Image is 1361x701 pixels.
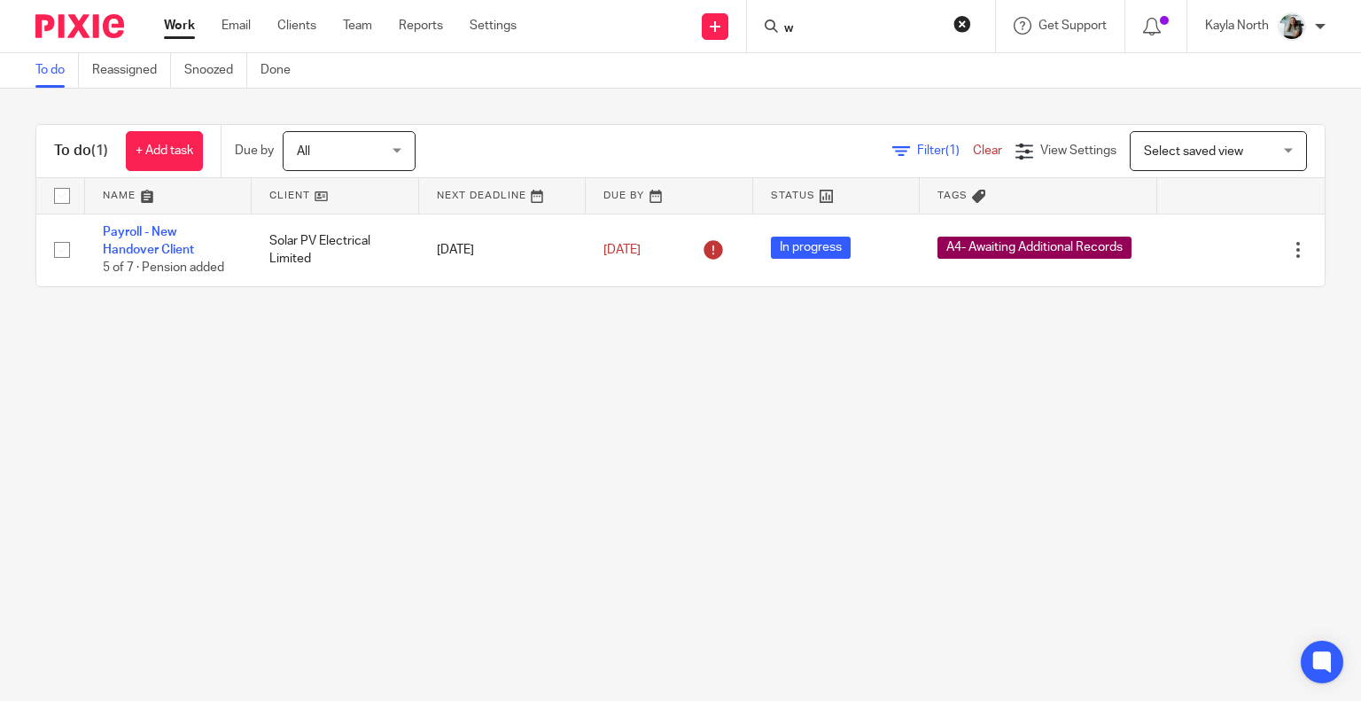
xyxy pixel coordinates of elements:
[603,244,641,256] span: [DATE]
[945,144,960,157] span: (1)
[399,17,443,35] a: Reports
[470,17,517,35] a: Settings
[92,53,171,88] a: Reassigned
[953,15,971,33] button: Clear
[782,21,942,37] input: Search
[1040,144,1116,157] span: View Settings
[277,17,316,35] a: Clients
[252,214,418,286] td: Solar PV Electrical Limited
[164,17,195,35] a: Work
[937,237,1132,259] span: A4- Awaiting Additional Records
[771,237,851,259] span: In progress
[35,14,124,38] img: Pixie
[103,261,224,274] span: 5 of 7 · Pension added
[54,142,108,160] h1: To do
[1278,12,1306,41] img: Profile%20Photo.png
[35,53,79,88] a: To do
[917,144,973,157] span: Filter
[235,142,274,160] p: Due by
[1144,145,1243,158] span: Select saved view
[973,144,1002,157] a: Clear
[103,226,194,256] a: Payroll - New Handover Client
[91,144,108,158] span: (1)
[184,53,247,88] a: Snoozed
[261,53,304,88] a: Done
[297,145,310,158] span: All
[343,17,372,35] a: Team
[1205,17,1269,35] p: Kayla North
[419,214,586,286] td: [DATE]
[222,17,251,35] a: Email
[937,191,968,200] span: Tags
[126,131,203,171] a: + Add task
[1038,19,1107,32] span: Get Support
